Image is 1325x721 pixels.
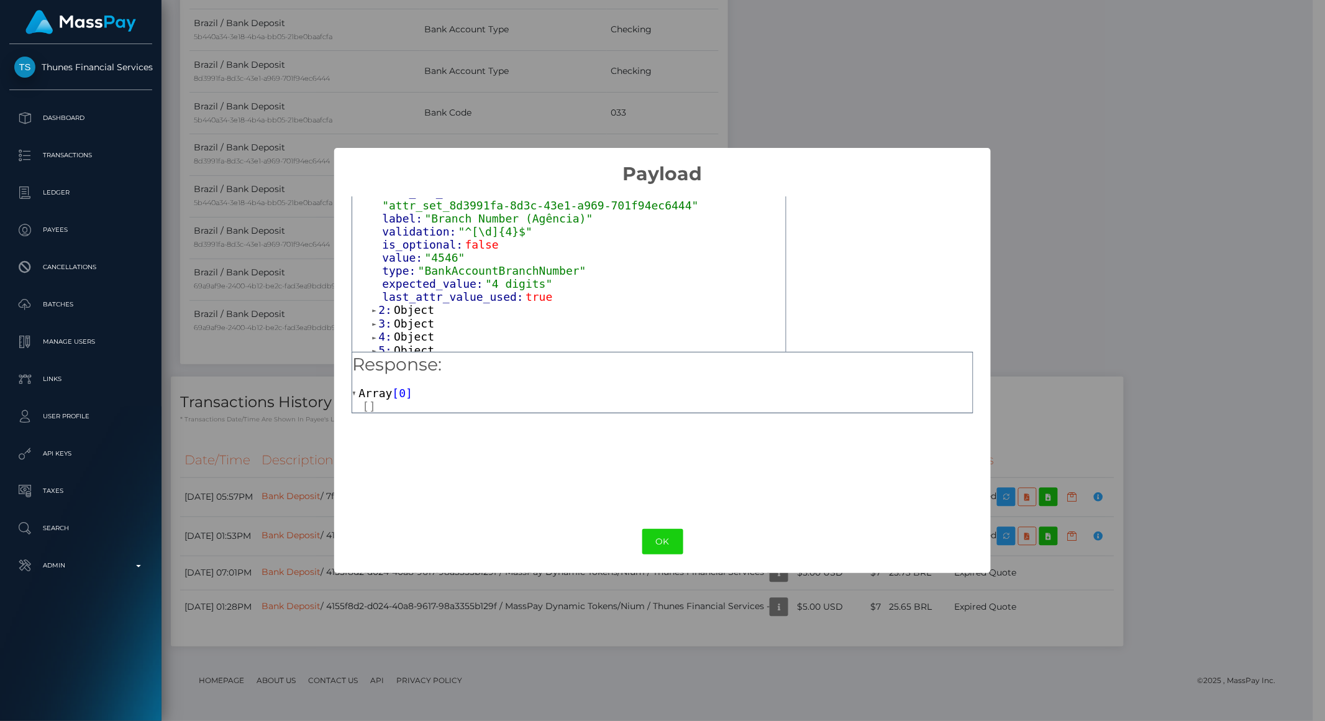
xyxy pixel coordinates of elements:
p: Ledger [14,183,147,202]
span: "^[\d]{4}$" [458,225,532,238]
span: is_optional: [382,238,465,251]
p: Taxes [14,482,147,500]
span: last_attr_value_used: [382,290,526,303]
span: 2: [378,303,394,316]
p: Cancellations [14,258,147,277]
span: Thunes Financial Services [9,62,152,73]
h5: Response: [352,352,972,377]
span: expected_value: [382,277,485,290]
span: 0 [399,387,406,400]
img: Thunes Financial Services [14,57,35,78]
span: "Branch Number (Agência)" [425,212,593,225]
span: type: [382,264,417,277]
span: [ [393,387,399,400]
p: Search [14,519,147,538]
p: Links [14,370,147,388]
span: ] [406,387,412,400]
p: Manage Users [14,333,147,351]
p: API Keys [14,444,147,463]
p: Batches [14,295,147,314]
img: MassPay Logo [25,10,136,34]
p: User Profile [14,407,147,426]
span: "BankAccountBranchNumber" [418,264,586,277]
span: 3: [378,317,394,330]
span: "4546" [425,251,465,264]
span: 5: [378,344,394,357]
p: Transactions [14,146,147,165]
p: Admin [14,556,147,575]
span: validation: [382,225,458,238]
span: label: [382,212,424,225]
span: true [526,290,552,303]
p: Dashboard [14,109,147,127]
h2: Payload [334,148,991,185]
span: Object [394,330,434,343]
p: Payees [14,221,147,239]
span: Object [394,344,434,357]
span: Object [394,317,434,330]
button: OK [642,529,683,554]
span: 4: [378,330,394,343]
span: false [465,238,499,251]
span: "attr_set_8d3991fa-8d3c-43e1-a969-701f94ec6444" [382,199,698,212]
span: Object [394,303,434,316]
span: "4 digits" [485,277,552,290]
span: value: [382,251,424,264]
span: Array [358,387,392,400]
